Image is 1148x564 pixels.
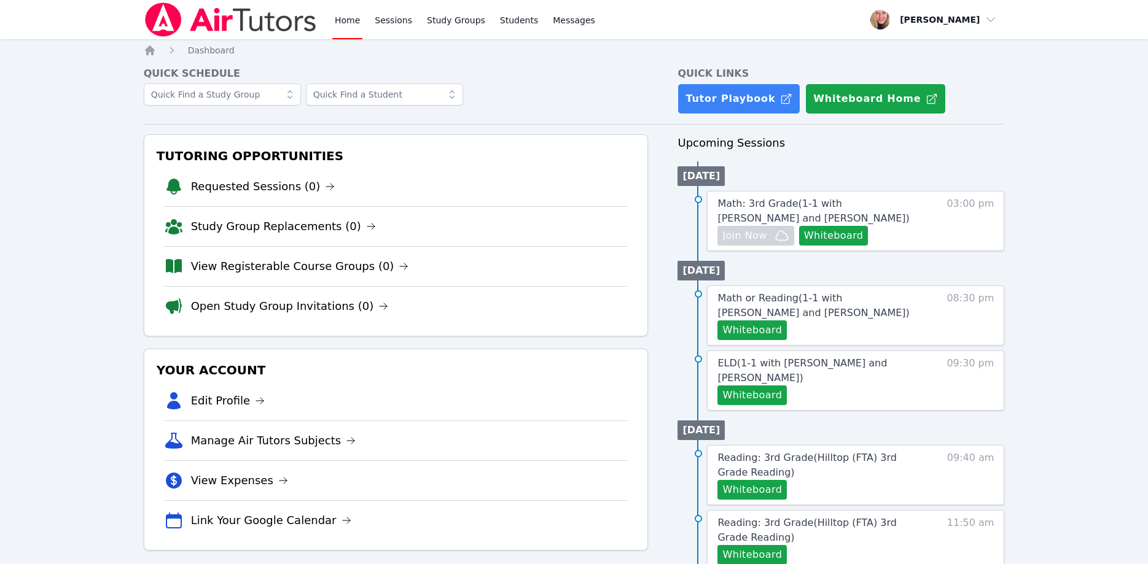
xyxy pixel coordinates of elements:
span: 08:30 pm [947,291,994,340]
a: Open Study Group Invitations (0) [191,298,389,315]
span: Messages [553,14,595,26]
span: Reading: 3rd Grade ( Hilltop (FTA) 3rd Grade Reading ) [717,452,896,478]
input: Quick Find a Study Group [144,83,301,106]
span: Math: 3rd Grade ( 1-1 with [PERSON_NAME] and [PERSON_NAME] ) [717,198,909,224]
button: Whiteboard [717,385,787,405]
span: Math or Reading ( 1-1 with [PERSON_NAME] and [PERSON_NAME] ) [717,292,909,319]
a: Study Group Replacements (0) [191,218,376,235]
a: Link Your Google Calendar [191,512,351,529]
button: Whiteboard [799,226,869,245]
a: View Expenses [191,472,288,489]
span: 03:00 pm [947,196,994,245]
button: Whiteboard [717,480,787,500]
a: Reading: 3rd Grade(Hilltop (FTA) 3rd Grade Reading) [717,450,924,480]
h3: Upcoming Sessions [677,134,1004,152]
span: 09:40 am [947,450,994,500]
button: Whiteboard [717,320,787,340]
li: [DATE] [677,261,725,280]
span: Join Now [722,228,767,243]
a: ELD(1-1 with [PERSON_NAME] and [PERSON_NAME]) [717,356,924,385]
h4: Quick Schedule [144,66,649,81]
a: Math: 3rd Grade(1-1 with [PERSON_NAME] and [PERSON_NAME]) [717,196,924,226]
a: Math or Reading(1-1 with [PERSON_NAME] and [PERSON_NAME]) [717,291,924,320]
span: Reading: 3rd Grade ( Hilltop (FTA) 3rd Grade Reading ) [717,517,896,543]
button: Join Now [717,226,794,245]
button: Whiteboard Home [805,83,946,114]
a: Dashboard [188,44,235,56]
a: Reading: 3rd Grade(Hilltop (FTA) 3rd Grade Reading) [717,516,924,545]
span: 09:30 pm [947,356,994,405]
a: View Registerable Course Groups (0) [191,258,409,275]
nav: Breadcrumb [144,44,1005,56]
span: ELD ( 1-1 with [PERSON_NAME] and [PERSON_NAME] ) [717,357,887,384]
a: Manage Air Tutors Subjects [191,432,356,449]
li: [DATE] [677,420,725,440]
img: Air Tutors [144,2,318,37]
span: Dashboard [188,45,235,55]
li: [DATE] [677,166,725,186]
h4: Quick Links [677,66,1004,81]
a: Requested Sessions (0) [191,178,335,195]
a: Edit Profile [191,392,265,409]
input: Quick Find a Student [306,83,463,106]
h3: Tutoring Opportunities [154,145,638,167]
a: Tutor Playbook [677,83,800,114]
h3: Your Account [154,359,638,381]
